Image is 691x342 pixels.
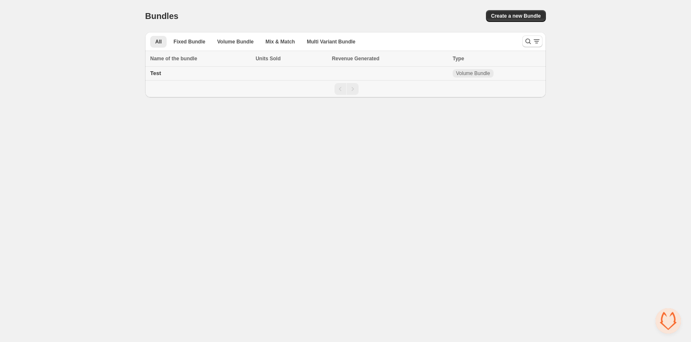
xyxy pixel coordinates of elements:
[217,38,254,45] span: Volume Bundle
[256,54,289,63] button: Units Sold
[145,80,546,97] nav: Pagination
[491,13,541,19] span: Create a new Bundle
[307,38,355,45] span: Multi Variant Bundle
[150,70,161,76] span: Test
[173,38,205,45] span: Fixed Bundle
[256,54,281,63] span: Units Sold
[265,38,295,45] span: Mix & Match
[486,10,546,22] button: Create a new Bundle
[522,35,543,47] button: Search and filter results
[656,308,681,334] div: Open chat
[453,54,541,63] div: Type
[332,54,380,63] span: Revenue Generated
[155,38,162,45] span: All
[332,54,388,63] button: Revenue Generated
[456,70,490,77] span: Volume Bundle
[150,54,251,63] div: Name of the bundle
[145,11,178,21] h1: Bundles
